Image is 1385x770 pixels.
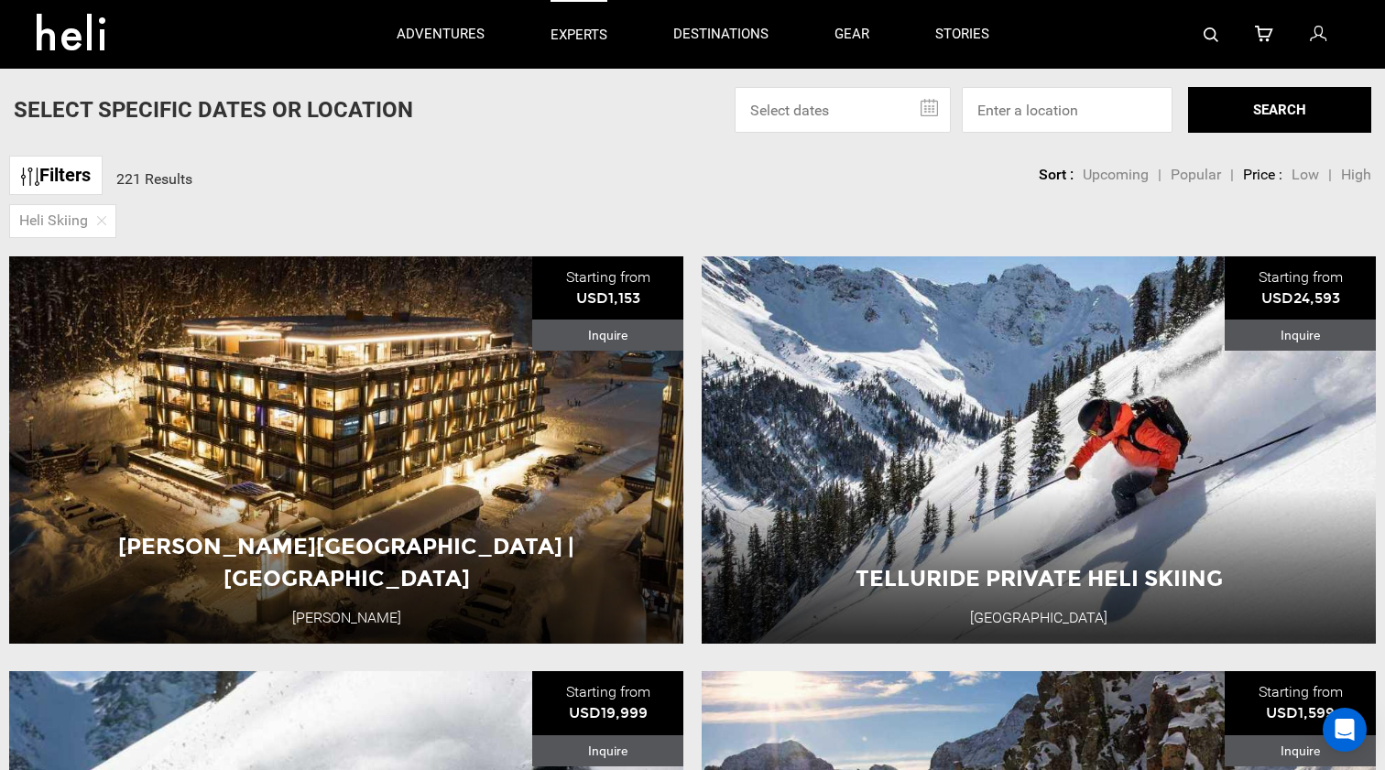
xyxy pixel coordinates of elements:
img: search-bar-icon.svg [1204,27,1218,42]
a: Filters [9,156,103,195]
span: Upcoming [1083,166,1149,183]
p: destinations [673,25,769,44]
input: Enter a location [962,87,1172,133]
span: Low [1292,166,1319,183]
img: close-icon.png [97,216,106,225]
span: 221 Results [116,170,192,188]
button: SEARCH [1188,87,1371,133]
li: Price : [1243,165,1282,186]
div: Open Intercom Messenger [1323,708,1367,752]
li: | [1158,165,1161,186]
span: Heli Skiing [19,211,88,232]
p: adventures [397,25,485,44]
p: experts [551,26,607,45]
span: Popular [1171,166,1221,183]
li: | [1328,165,1332,186]
p: Select Specific Dates Or Location [14,94,413,125]
input: Select dates [735,87,951,133]
li: | [1230,165,1234,186]
span: High [1341,166,1371,183]
img: btn-icon.svg [21,168,39,186]
li: Sort : [1039,165,1074,186]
